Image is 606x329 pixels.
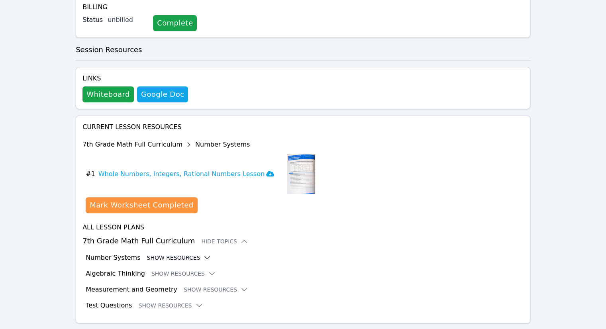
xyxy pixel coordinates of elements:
[86,197,197,213] button: Mark Worksheet Completed
[82,2,524,12] h4: Billing
[201,237,248,245] button: Hide Topics
[137,86,188,102] a: Google Doc
[82,138,315,151] div: 7th Grade Math Full Curriculum Number Systems
[139,302,203,309] button: Show Resources
[76,44,530,55] h3: Session Resources
[108,15,147,25] div: unbilled
[82,235,524,247] h3: 7th Grade Math Full Curriculum
[98,169,274,179] h3: Whole Numbers, Integers, Rational Numbers Lesson
[86,269,145,278] h3: Algebraic Thinking
[86,154,280,194] button: #1Whole Numbers, Integers, Rational Numbers Lesson
[153,15,197,31] a: Complete
[287,154,315,194] img: Whole Numbers, Integers, Rational Numbers Lesson
[147,254,211,262] button: Show Resources
[82,122,524,132] h4: Current Lesson Resources
[184,286,248,294] button: Show Resources
[86,253,140,262] h3: Number Systems
[82,86,134,102] button: Whiteboard
[86,169,95,179] span: # 1
[82,74,188,83] h4: Links
[82,223,524,232] h4: All Lesson Plans
[86,285,177,294] h3: Measurement and Geometry
[86,301,132,310] h3: Test Questions
[151,270,216,278] button: Show Resources
[90,200,193,211] div: Mark Worksheet Completed
[82,15,103,25] label: Status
